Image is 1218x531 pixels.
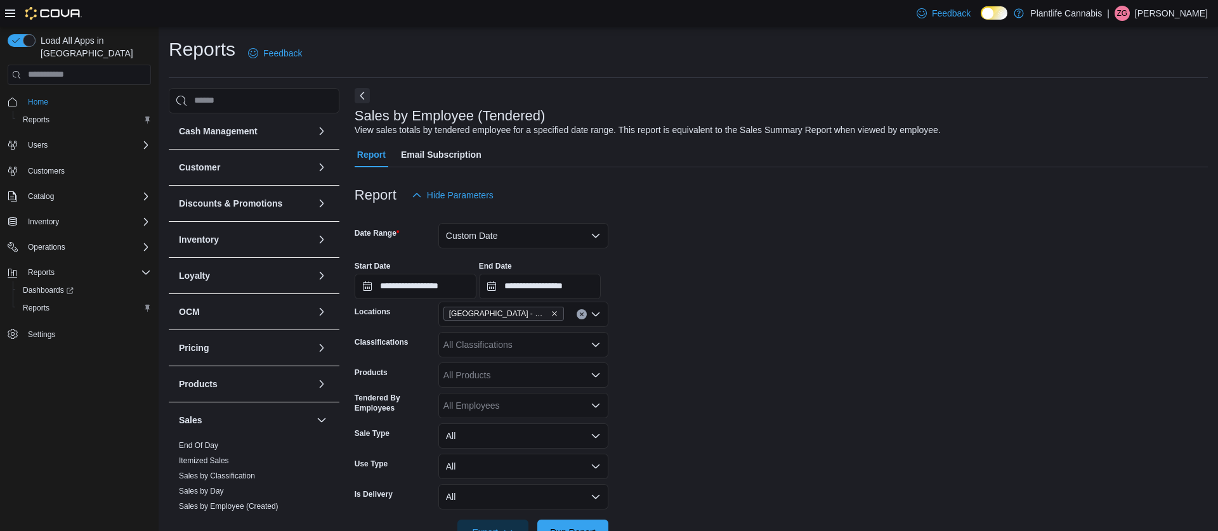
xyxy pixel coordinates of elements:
input: Press the down key to open a popover containing a calendar. [479,274,601,299]
button: Custom Date [438,223,608,248]
a: Home [23,94,53,110]
span: Calgary - Dalhousie [443,307,564,321]
input: Dark Mode [981,6,1007,20]
span: Feedback [932,7,971,20]
a: Feedback [912,1,976,26]
button: Cash Management [314,124,329,139]
button: All [438,423,608,449]
span: Dashboards [18,283,151,298]
h1: Reports [169,37,235,62]
p: [PERSON_NAME] [1135,6,1208,21]
span: Sales by Classification [179,471,255,481]
p: Plantlife Cannabis [1030,6,1102,21]
button: Sales [179,414,311,426]
button: Customer [314,160,329,175]
button: All [438,484,608,509]
span: Users [23,138,151,153]
h3: Cash Management [179,125,258,138]
button: Open list of options [591,400,601,411]
h3: Inventory [179,233,219,246]
button: All [438,454,608,479]
button: Hide Parameters [407,182,499,208]
button: Catalog [23,189,59,204]
span: Operations [28,242,65,252]
button: Users [3,136,156,154]
a: End Of Day [179,441,218,450]
a: Dashboards [13,281,156,299]
label: Tendered By Employees [355,393,433,413]
a: Itemized Sales [179,456,229,465]
span: End Of Day [179,440,218,451]
a: Dashboards [18,283,79,298]
label: Classifications [355,337,409,347]
button: Reports [13,299,156,317]
label: Date Range [355,228,400,238]
span: Inventory [28,217,59,227]
button: OCM [179,305,311,318]
div: View sales totals by tendered employee for a specified date range. This report is equivalent to t... [355,124,941,137]
button: OCM [314,304,329,319]
button: Open list of options [591,309,601,319]
h3: Report [355,188,396,203]
span: Customers [28,166,65,176]
h3: Customer [179,161,220,174]
button: Open list of options [591,340,601,350]
h3: OCM [179,305,200,318]
span: Dashboards [23,285,74,295]
label: Products [355,368,388,378]
span: Inventory [23,214,151,229]
span: Sales by Day [179,486,224,496]
button: Operations [3,238,156,256]
button: Customers [3,162,156,180]
button: Sales [314,413,329,428]
span: Reports [18,300,151,316]
button: Products [314,376,329,392]
h3: Loyalty [179,269,210,282]
span: Itemized Sales [179,456,229,466]
span: Reports [23,115,49,125]
button: Cash Management [179,125,311,138]
span: Reports [23,303,49,313]
h3: Sales [179,414,202,426]
span: Email Subscription [401,142,481,167]
img: Cova [25,7,82,20]
span: Feedback [263,47,302,60]
label: Is Delivery [355,489,393,499]
button: Settings [3,324,156,343]
button: Pricing [314,340,329,355]
span: Reports [28,267,55,278]
a: Feedback [243,41,307,66]
button: Users [23,138,53,153]
span: Home [28,97,48,107]
span: Reports [18,112,151,127]
button: Loyalty [179,269,311,282]
span: Report [357,142,386,167]
button: Clear input [577,309,587,319]
h3: Products [179,378,218,390]
span: Hide Parameters [427,189,494,202]
button: Remove Calgary - Dalhousie from selection in this group [551,310,558,317]
h3: Sales by Employee (Tendered) [355,108,546,124]
p: | [1107,6,1110,21]
a: Sales by Classification [179,471,255,480]
button: Discounts & Promotions [314,196,329,211]
button: Inventory [314,232,329,247]
button: Home [3,93,156,111]
a: Sales by Employee (Created) [179,502,278,511]
span: Settings [23,326,151,342]
span: Catalog [23,189,151,204]
button: Next [355,88,370,103]
button: Operations [23,240,70,255]
h3: Pricing [179,342,209,354]
a: Reports [18,112,55,127]
button: Inventory [23,214,64,229]
button: Catalog [3,188,156,205]
input: Press the down key to open a popover containing a calendar. [355,274,476,299]
a: Reports [18,300,55,316]
button: Customer [179,161,311,174]
span: Catalog [28,191,54,202]
span: Reports [23,265,151,280]
span: Customers [23,163,151,179]
label: Use Type [355,459,388,469]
